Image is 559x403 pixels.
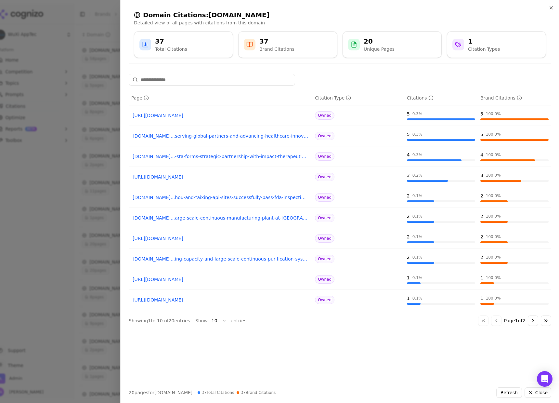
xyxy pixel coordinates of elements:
div: Brand Citations [480,95,522,101]
div: 100.0 % [486,173,501,178]
span: Owned [315,234,334,243]
div: 1 [468,37,500,46]
div: Citation Type [315,95,351,101]
div: 2 [480,254,483,261]
div: Data table [129,91,551,310]
div: 1 [407,275,410,281]
div: 0.1 % [412,296,422,301]
span: [DOMAIN_NAME] [154,390,192,395]
div: 2 [407,193,410,199]
span: 37 Brand Citations [237,390,276,395]
div: 100.0 % [486,296,501,301]
a: [URL][DOMAIN_NAME] [133,112,308,119]
div: 2 [480,193,483,199]
div: 37 [155,37,187,46]
div: 0.1 % [412,234,422,239]
div: 2 [480,213,483,220]
span: Owned [315,275,334,284]
div: Page [131,95,149,101]
div: 5 [480,131,483,138]
th: page [129,91,312,105]
div: 100.0 % [486,234,501,239]
div: 100.0 % [486,275,501,280]
div: 0.2 % [412,173,422,178]
div: 0.1 % [412,255,422,260]
span: Owned [315,173,334,181]
span: Owned [315,255,334,263]
p: page s for [129,389,192,396]
span: Owned [315,152,334,161]
a: [URL][DOMAIN_NAME] [133,297,308,303]
a: [URL][DOMAIN_NAME] [133,276,308,283]
div: Citation Types [468,46,500,52]
div: Citations [407,95,434,101]
div: 100.0 % [486,255,501,260]
div: 2 [480,234,483,240]
div: Total Citations [155,46,187,52]
a: [DOMAIN_NAME]...arge-scale-continuous-manufacturing-plant-at-[GEOGRAPHIC_DATA]-site [133,215,308,221]
div: 20 [364,37,395,46]
a: [DOMAIN_NAME]...hou-and-taixing-api-sites-successfully-pass-fda-inspections [133,194,308,201]
div: 1 [407,295,410,302]
button: Refresh [496,387,522,398]
span: entries [231,317,247,324]
div: 0.3 % [412,152,422,157]
a: [DOMAIN_NAME]...-sta-forms-strategic-partnership-with-impact-therapeutics-2 [133,153,308,160]
a: [DOMAIN_NAME]...ing-capacity-and-large-scale-continuous-purification-system [133,256,308,262]
p: Detailed view of all pages with citations from this domain [134,20,546,26]
div: 1 [480,295,483,302]
div: 100.0 % [486,132,501,137]
div: 0.3 % [412,132,422,137]
div: 5 [480,111,483,117]
div: 100.0 % [486,193,501,198]
div: 37 [259,37,294,46]
h2: Domain Citations: [DOMAIN_NAME] [134,10,546,20]
div: 4 [480,152,483,158]
span: Owned [315,111,334,120]
span: Owned [315,193,334,202]
div: Unique Pages [364,46,395,52]
div: 2 [407,213,410,220]
div: 100.0 % [486,152,501,157]
a: [URL][DOMAIN_NAME] [133,235,308,242]
div: 1 [480,275,483,281]
span: 20 [129,390,135,395]
span: Page 1 of 2 [504,317,525,324]
div: 0.3 % [412,111,422,116]
div: 100.0 % [486,111,501,116]
th: citationTypes [312,91,404,105]
span: Owned [315,296,334,304]
div: 5 [407,111,410,117]
span: Owned [315,214,334,222]
div: 3 [480,172,483,179]
div: 5 [407,131,410,138]
th: brandCitationCount [478,91,551,105]
th: totalCitationCount [404,91,478,105]
a: [DOMAIN_NAME]...serving-global-partners-and-advancing-healthcare-innovation [133,133,308,139]
div: 4 [407,152,410,158]
div: 3 [407,172,410,179]
span: Owned [315,132,334,140]
div: 100.0 % [486,214,501,219]
div: Showing 1 to 10 of 20 entries [129,317,190,324]
button: Close [525,387,551,398]
span: 37 Total Citations [198,390,234,395]
div: 0.1 % [412,193,422,198]
span: Show [195,317,208,324]
div: Brand Citations [259,46,294,52]
div: 2 [407,254,410,261]
div: 0.1 % [412,275,422,280]
div: 2 [407,234,410,240]
a: [URL][DOMAIN_NAME] [133,174,308,180]
div: 0.1 % [412,214,422,219]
